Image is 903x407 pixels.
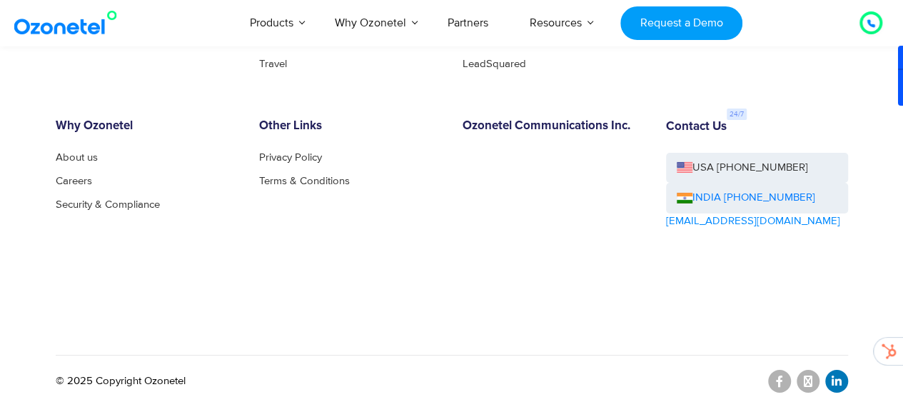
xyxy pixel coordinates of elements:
[259,59,287,69] a: Travel
[463,59,526,69] a: LeadSquared
[56,152,98,163] a: About us
[463,119,645,134] h6: Ozonetel Communications Inc.
[666,120,727,134] h6: Contact Us
[56,373,186,390] p: © 2025 Copyright Ozonetel
[677,193,692,203] img: ind-flag.png
[620,6,742,40] a: Request a Demo
[666,213,840,230] a: [EMAIL_ADDRESS][DOMAIN_NAME]
[677,190,815,206] a: INDIA [PHONE_NUMBER]
[677,162,692,173] img: us-flag.png
[56,119,238,134] h6: Why Ozonetel
[56,176,92,186] a: Careers
[259,152,322,163] a: Privacy Policy
[259,119,441,134] h6: Other Links
[666,153,848,184] a: USA [PHONE_NUMBER]
[259,176,350,186] a: Terms & Conditions
[56,199,160,210] a: Security & Compliance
